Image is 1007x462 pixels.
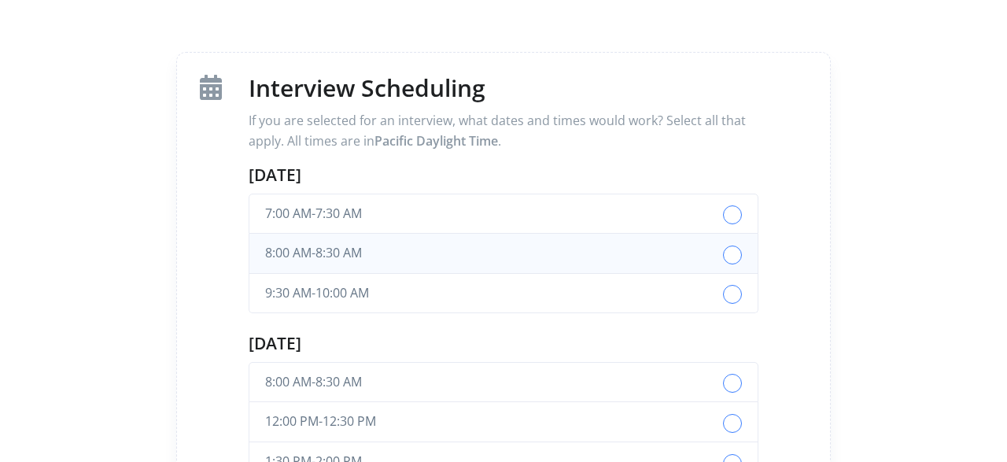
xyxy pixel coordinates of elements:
button: 12:00 PM-12:30 PM [249,402,758,442]
span: 9:30 AM - 10:00 AM [265,283,369,304]
h3: [DATE] [249,164,758,187]
button: 7:00 AM-7:30 AM [249,194,758,235]
h1: Interview Scheduling [249,72,758,105]
button: 8:00 AM-8:30 AM [249,234,758,274]
button: 9:30 AM-10:00 AM [249,274,758,314]
button: 8:00 AM-8:30 AM [249,362,758,403]
span: 8:00 AM - 8:30 AM [265,372,362,393]
span: 7:00 AM - 7:30 AM [265,204,362,224]
strong: Pacific Daylight Time [374,132,498,150]
span: 8:00 AM - 8:30 AM [265,243,362,264]
h3: [DATE] [249,332,758,355]
span: 12:00 PM - 12:30 PM [265,412,376,432]
p: If you are selected for an interview, what dates and times would work? Select all that apply. All... [249,111,758,151]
